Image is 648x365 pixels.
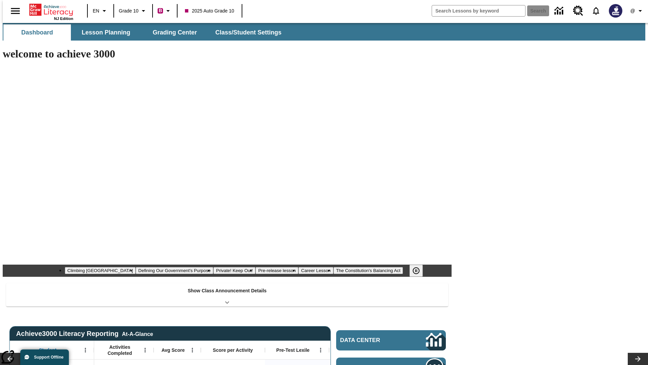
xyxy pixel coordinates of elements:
button: Boost Class color is violet red. Change class color [155,5,175,17]
button: Open Menu [187,345,197,355]
button: Grading Center [141,24,209,41]
div: SubNavbar [3,24,288,41]
a: Data Center [336,330,446,350]
span: Dashboard [21,29,53,36]
span: NJ Edition [54,17,73,21]
a: Resource Center, Will open in new tab [569,2,587,20]
img: Avatar [609,4,622,18]
button: Pause [409,265,423,277]
button: Profile/Settings [626,5,648,17]
button: Slide 1 Climbing Mount Tai [65,267,136,274]
button: Slide 6 The Constitution's Balancing Act [333,267,403,274]
button: Open side menu [5,1,25,21]
button: Open Menu [316,345,326,355]
div: SubNavbar [3,23,645,41]
a: Home [29,3,73,17]
a: Data Center [550,2,569,20]
div: At-A-Glance [122,330,153,337]
button: Slide 3 Private! Keep Out! [213,267,255,274]
button: Slide 4 Pre-release lesson [255,267,298,274]
h1: welcome to achieve 3000 [3,48,452,60]
span: Activities Completed [98,344,142,356]
button: Lesson carousel, Next [628,353,648,365]
span: @ [630,7,635,15]
span: Avg Score [161,347,185,353]
button: Lesson Planning [72,24,140,41]
span: Achieve3000 Literacy Reporting [16,330,153,338]
span: Class/Student Settings [215,29,281,36]
p: Show Class Announcement Details [188,287,267,294]
a: Notifications [587,2,605,20]
button: Slide 5 Career Lesson [298,267,333,274]
button: Class/Student Settings [210,24,287,41]
button: Dashboard [3,24,71,41]
span: Student [39,347,56,353]
button: Open Menu [80,345,90,355]
div: Show Class Announcement Details [6,283,448,307]
button: Open Menu [140,345,150,355]
span: B [159,6,162,15]
span: Lesson Planning [82,29,130,36]
span: Pre-Test Lexile [276,347,310,353]
button: Grade: Grade 10, Select a grade [116,5,150,17]
button: Select a new avatar [605,2,626,20]
input: search field [432,5,525,16]
button: Support Offline [20,349,69,365]
span: 2025 Auto Grade 10 [185,7,234,15]
span: Grading Center [153,29,197,36]
div: Home [29,2,73,21]
div: Pause [409,265,430,277]
span: Grade 10 [119,7,138,15]
span: EN [93,7,99,15]
span: Data Center [340,337,403,344]
span: Score per Activity [213,347,253,353]
button: Language: EN, Select a language [90,5,111,17]
button: Slide 2 Defining Our Government's Purpose [136,267,213,274]
span: Support Offline [34,355,63,360]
